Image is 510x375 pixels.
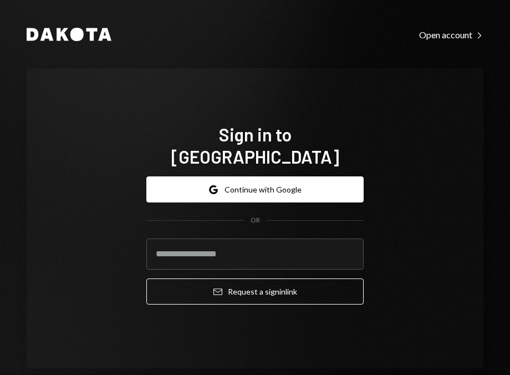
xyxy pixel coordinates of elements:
div: Open account [419,29,483,40]
a: Open account [419,28,483,40]
div: OR [251,216,260,225]
button: Continue with Google [146,176,364,202]
button: Request a signinlink [146,278,364,305]
h1: Sign in to [GEOGRAPHIC_DATA] [146,123,364,168]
